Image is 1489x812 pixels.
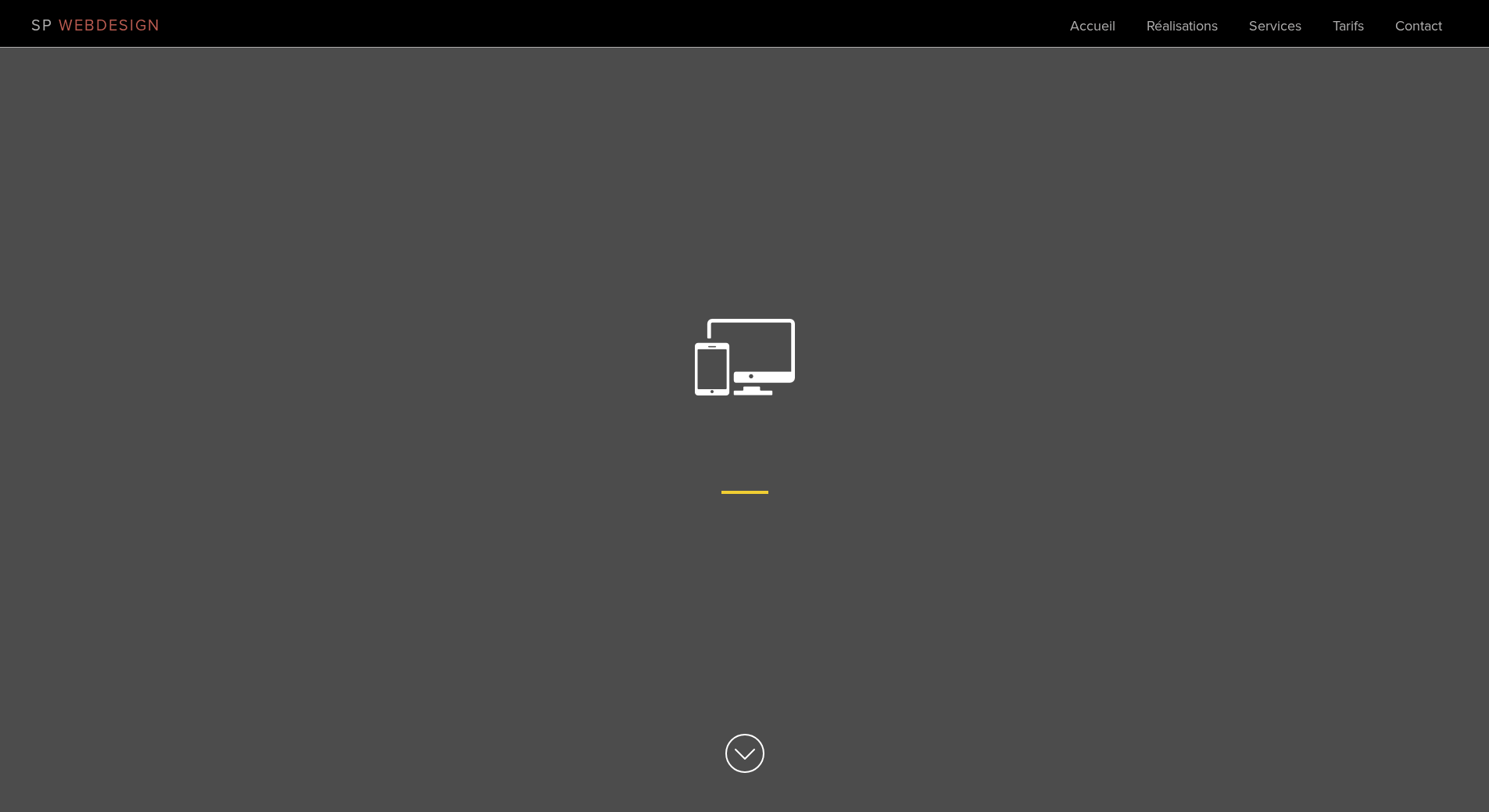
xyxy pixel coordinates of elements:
[695,307,795,407] img: Screens
[31,16,53,35] span: SP
[1070,16,1115,47] a: Accueil
[1147,16,1218,47] a: Réalisations
[1395,16,1442,47] a: Contact
[59,16,160,35] span: WEBDESIGN
[1249,16,1301,47] a: Services
[31,16,160,35] a: SP WEBDESIGN
[1333,16,1364,47] a: Tarifs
